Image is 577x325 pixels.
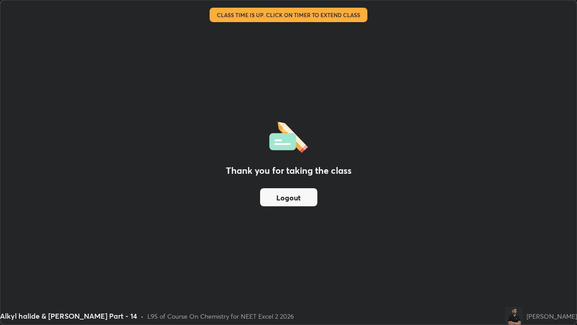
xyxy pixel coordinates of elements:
[260,188,317,206] button: Logout
[147,311,294,321] div: L95 of Course On Chemistry for NEET Excel 2 2026
[505,307,523,325] img: 389f4bdc53ec4d96b1e1bd1f524e2cc9.png
[141,311,144,321] div: •
[269,119,308,153] img: offlineFeedback.1438e8b3.svg
[226,164,352,177] h2: Thank you for taking the class
[527,311,577,321] div: [PERSON_NAME]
